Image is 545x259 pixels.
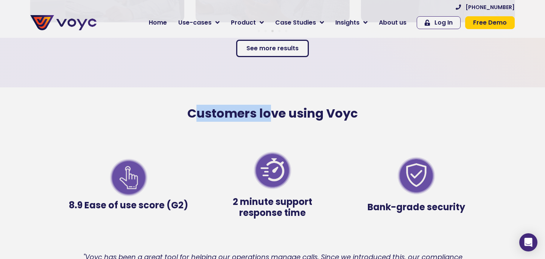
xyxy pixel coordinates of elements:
[178,18,212,27] span: Use-cases
[246,45,299,51] span: See more results
[109,158,148,196] img: 6
[269,15,330,30] a: Case Studies
[225,15,269,30] a: Product
[173,15,225,30] a: Use-cases
[330,15,373,30] a: Insights
[434,20,453,26] span: Log In
[216,197,329,219] h4: 2 minute support response time
[143,15,173,30] a: Home
[253,150,292,189] img: 7
[397,156,436,194] img: 8
[379,18,406,27] span: About us
[64,200,193,211] h4: 8.9 Ease of use score (G2)
[149,18,167,27] span: Home
[57,106,488,121] h2: Customers love using Voyc
[335,18,360,27] span: Insights
[360,202,473,213] h4: Bank-grade security
[466,5,515,10] span: [PHONE_NUMBER]
[417,16,461,29] a: Log In
[456,5,515,10] a: [PHONE_NUMBER]
[373,15,412,30] a: About us
[465,16,515,29] a: Free Demo
[473,20,507,26] span: Free Demo
[519,233,537,251] div: Open Intercom Messenger
[30,15,97,30] img: voyc-full-logo
[231,18,256,27] span: Product
[236,40,309,57] a: See more results
[275,18,316,27] span: Case Studies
